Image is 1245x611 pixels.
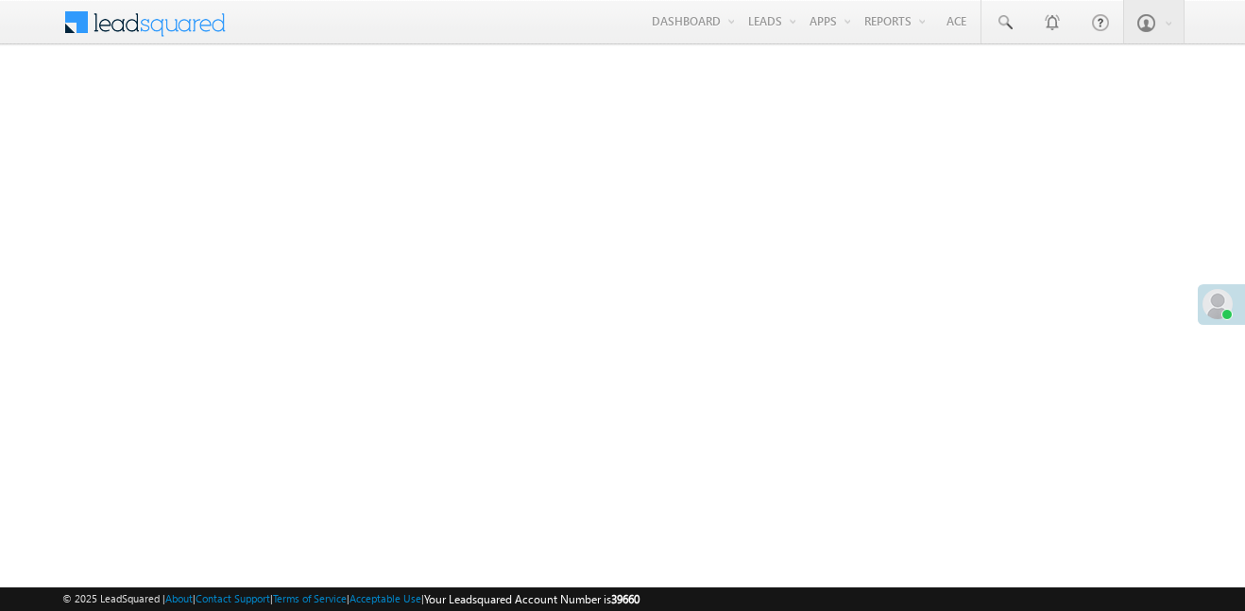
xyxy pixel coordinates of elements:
[273,592,347,604] a: Terms of Service
[196,592,270,604] a: Contact Support
[62,590,640,608] span: © 2025 LeadSquared | | | | |
[424,592,640,606] span: Your Leadsquared Account Number is
[165,592,193,604] a: About
[350,592,421,604] a: Acceptable Use
[611,592,640,606] span: 39660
